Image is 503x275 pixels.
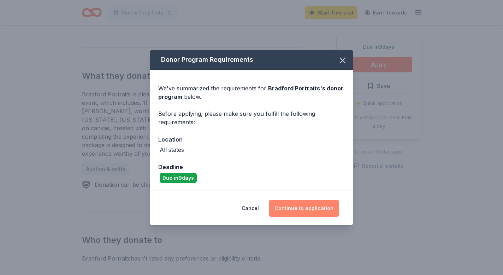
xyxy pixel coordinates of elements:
[158,135,345,144] div: Location
[242,200,259,217] button: Cancel
[269,200,339,217] button: Continue to application
[158,109,345,126] div: Before applying, please make sure you fulfill the following requirements:
[160,145,184,154] div: All states
[158,84,345,101] div: We've summarized the requirements for below.
[150,50,353,70] div: Donor Program Requirements
[158,162,345,172] div: Deadline
[160,173,197,183] div: Due in 9 days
